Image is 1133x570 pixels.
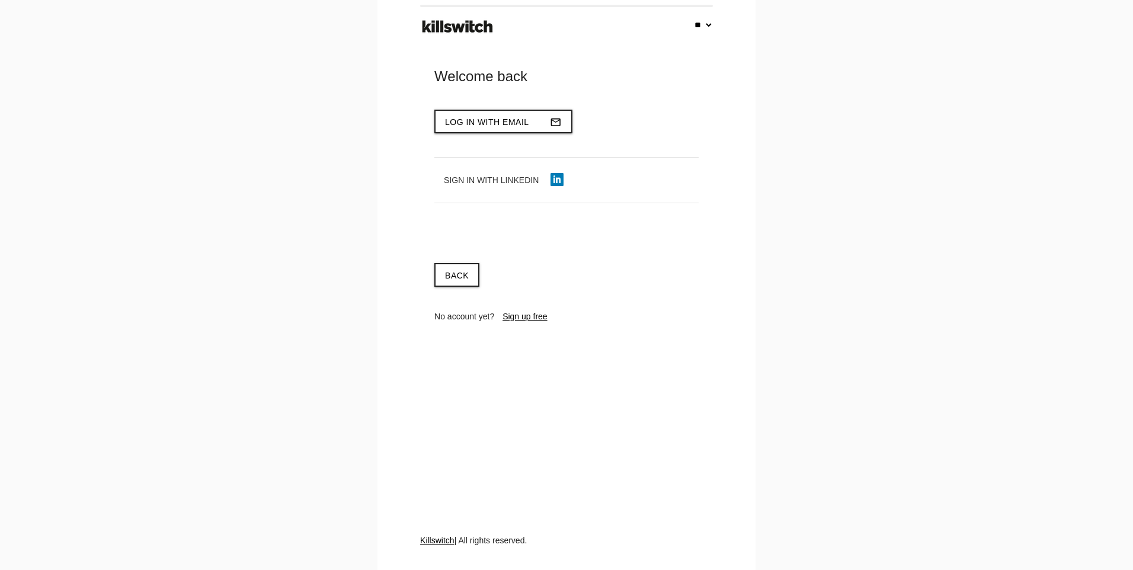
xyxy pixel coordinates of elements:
a: Back [434,263,479,287]
i: mail_outline [550,111,562,133]
button: Log in with emailmail_outline [434,110,572,133]
span: No account yet? [434,312,494,321]
a: Killswitch [420,536,455,545]
img: ks-logo-black-footer.png [420,16,495,37]
button: Sign in with LinkedIn [434,169,573,191]
div: | All rights reserved. [420,534,713,570]
img: linkedin-icon.png [551,173,564,186]
a: Sign up free [503,312,548,321]
span: Log in with email [445,117,529,127]
div: Welcome back [434,67,699,86]
span: Sign in with LinkedIn [444,175,539,185]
